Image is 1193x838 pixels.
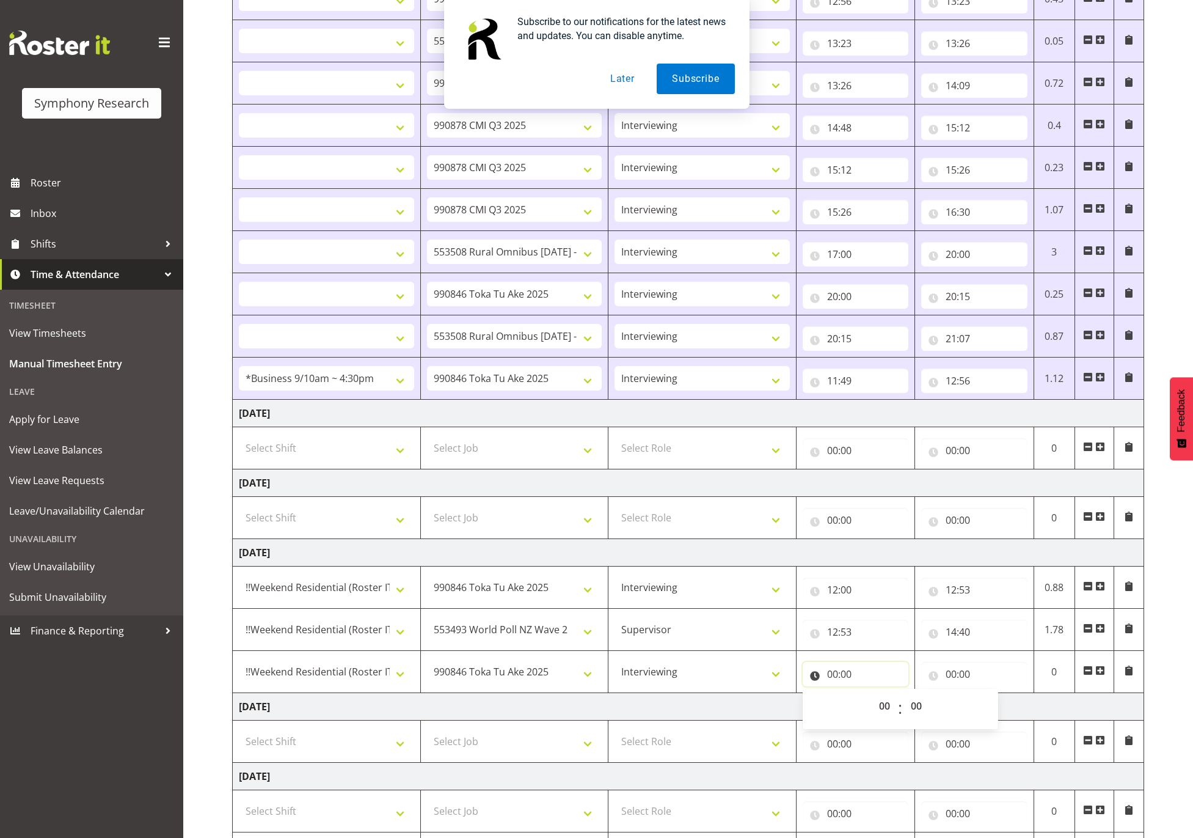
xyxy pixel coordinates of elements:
[921,732,1027,756] input: Click to select...
[921,116,1027,140] input: Click to select...
[1034,497,1074,539] td: 0
[3,465,180,496] a: View Leave Requests
[459,15,508,64] img: notification icon
[921,369,1027,393] input: Click to select...
[803,801,908,826] input: Click to select...
[921,578,1027,602] input: Click to select...
[921,200,1027,224] input: Click to select...
[1034,147,1074,189] td: 0.23
[1034,651,1074,693] td: 0
[31,622,159,640] span: Finance & Reporting
[9,471,174,490] span: View Leave Requests
[921,242,1027,266] input: Click to select...
[803,200,908,224] input: Click to select...
[3,551,180,582] a: View Unavailability
[31,204,177,222] span: Inbox
[803,326,908,351] input: Click to select...
[803,158,908,182] input: Click to select...
[9,557,174,576] span: View Unavailability
[233,693,1144,721] td: [DATE]
[31,174,177,192] span: Roster
[233,400,1144,427] td: [DATE]
[1034,231,1074,273] td: 3
[1034,105,1074,147] td: 0.4
[921,508,1027,532] input: Click to select...
[9,441,174,459] span: View Leave Balances
[595,64,650,94] button: Later
[803,369,908,393] input: Click to select...
[233,763,1144,790] td: [DATE]
[803,508,908,532] input: Click to select...
[1034,567,1074,609] td: 0.88
[803,578,908,602] input: Click to select...
[803,284,908,309] input: Click to select...
[803,438,908,463] input: Click to select...
[921,620,1027,644] input: Click to select...
[1170,377,1193,460] button: Feedback - Show survey
[3,293,180,318] div: Timesheet
[31,265,159,284] span: Time & Attendance
[9,324,174,342] span: View Timesheets
[3,496,180,526] a: Leave/Unavailability Calendar
[803,620,908,644] input: Click to select...
[233,469,1144,497] td: [DATE]
[1034,609,1074,651] td: 1.78
[3,435,180,465] a: View Leave Balances
[921,662,1027,686] input: Click to select...
[3,379,180,404] div: Leave
[9,588,174,606] span: Submit Unavailability
[1034,721,1074,763] td: 0
[803,732,908,756] input: Click to select...
[921,438,1027,463] input: Click to select...
[803,116,908,140] input: Click to select...
[1034,189,1074,231] td: 1.07
[3,318,180,348] a: View Timesheets
[1034,315,1074,358] td: 0.87
[657,64,734,94] button: Subscribe
[1034,427,1074,469] td: 0
[1034,273,1074,315] td: 0.25
[3,526,180,551] div: Unavailability
[3,404,180,435] a: Apply for Leave
[3,582,180,612] a: Submit Unavailability
[1034,790,1074,832] td: 0
[1034,358,1074,400] td: 1.12
[9,355,174,373] span: Manual Timesheet Entry
[898,694,902,724] span: :
[921,326,1027,351] input: Click to select...
[31,235,159,253] span: Shifts
[803,242,908,266] input: Click to select...
[3,348,180,379] a: Manual Timesheet Entry
[921,284,1027,309] input: Click to select...
[508,15,735,43] div: Subscribe to our notifications for the latest news and updates. You can disable anytime.
[1176,389,1187,432] span: Feedback
[921,158,1027,182] input: Click to select...
[9,502,174,520] span: Leave/Unavailability Calendar
[9,410,174,428] span: Apply for Leave
[921,801,1027,826] input: Click to select...
[233,539,1144,567] td: [DATE]
[803,662,908,686] input: Click to select...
